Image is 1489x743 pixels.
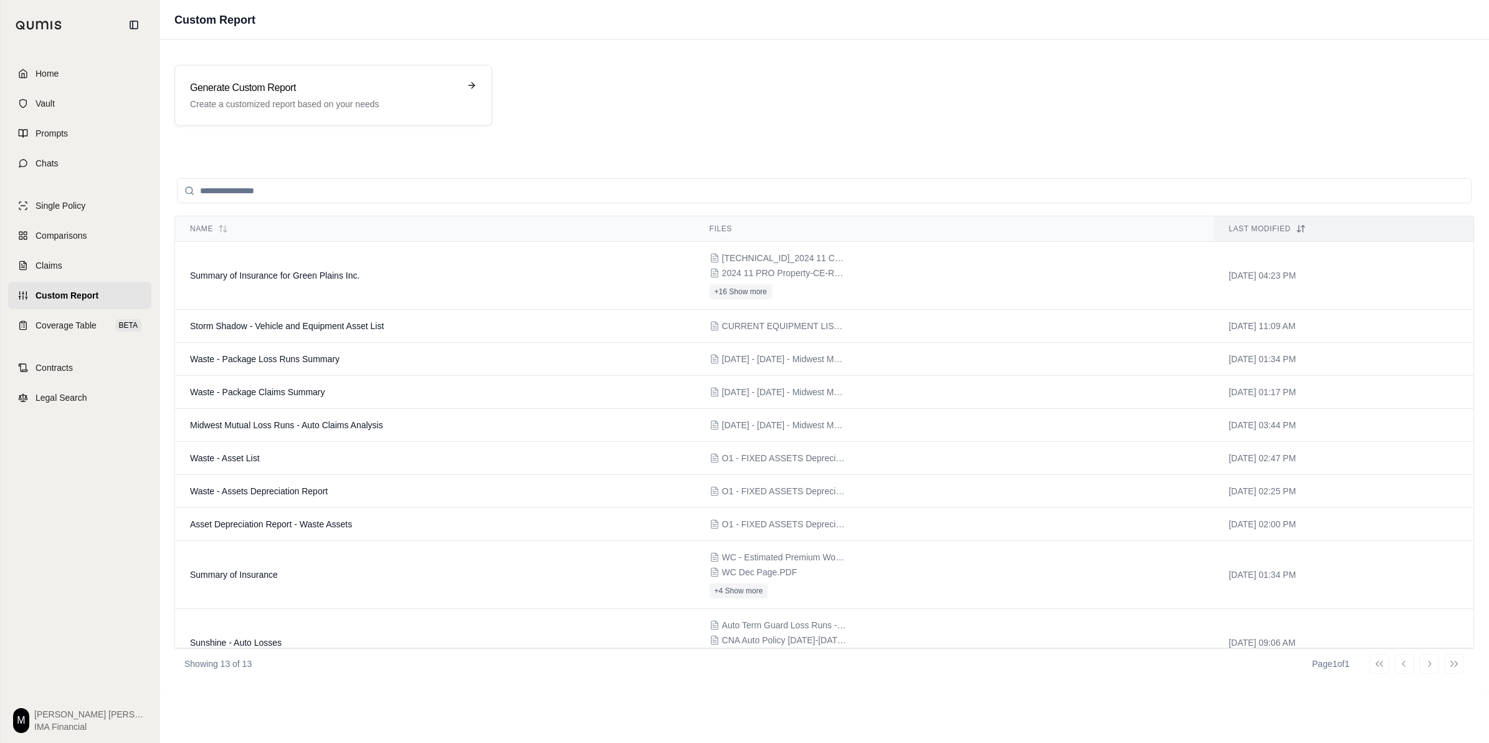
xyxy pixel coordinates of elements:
[190,98,459,110] p: Create a customized report based on your needs
[190,420,383,430] span: Midwest Mutual Loss Runs - Auto Claims Analysis
[1214,409,1473,442] td: [DATE] 03:44 PM
[190,486,328,496] span: Waste - Assets Depreciation Report
[722,320,847,332] span: CURRENT EQUIPMENT LIST - JUNE 2024 (3).pdf
[1214,475,1473,508] td: [DATE] 02:25 PM
[1214,541,1473,609] td: [DATE] 01:34 PM
[722,353,847,365] span: 2020 - 2025 - Midwest Mutual Loss Runs (Artisan Contractor & Auto).pdf
[36,157,59,170] span: Chats
[722,386,847,398] span: 2020 - 2025 - Midwest Mutual Loss Runs (Artisan Contractor & Auto).pdf
[36,127,68,140] span: Prompts
[190,321,384,331] span: Storm Shadow - Vehicle and Equipment Asset List
[8,150,151,177] a: Chats
[36,259,62,272] span: Claims
[1214,376,1473,409] td: [DATE] 01:17 PM
[36,391,87,404] span: Legal Search
[8,192,151,219] a: Single Policy
[1229,224,1458,234] div: Last modified
[722,419,847,431] span: 2020 - 2025 - Midwest Mutual Loss Runs (Artisan Contractor & Auto).pdf
[13,708,29,733] div: M
[190,224,680,234] div: Name
[1214,242,1473,310] td: [DATE] 04:23 PM
[190,271,359,280] span: Summary of Insurance for Green Plains Inc.
[722,267,847,279] span: 2024 11 PRO Property-CE-RRS.pdf
[722,485,847,497] span: O1 - FIXED ASSETS Depreciation Report as of June 2024 (1).pdf
[722,252,847,264] span: 29.2.6.2_2024 11 CGL POL.pdf
[695,216,1214,242] th: Files
[8,354,151,381] a: Contracts
[174,11,255,29] h1: Custom Report
[190,80,459,95] h3: Generate Custom Report
[36,319,97,332] span: Coverage Table
[36,97,55,110] span: Vault
[1214,508,1473,541] td: [DATE] 02:00 PM
[722,619,847,631] span: Auto Term Guard Loss Runs - AOS - 2022-2023.pdf
[8,312,151,339] a: Coverage TableBETA
[8,252,151,279] a: Claims
[36,289,98,302] span: Custom Report
[722,566,797,578] span: WC Dec Page.PDF
[1214,609,1473,677] td: [DATE] 09:06 AM
[722,518,847,530] span: O1 - FIXED ASSETS Depreciation Report as of June 2024 (1).pdf
[115,319,141,332] span: BETA
[710,284,772,299] button: +16 Show more
[1214,442,1473,475] td: [DATE] 02:47 PM
[8,120,151,147] a: Prompts
[190,354,340,364] span: Waste - Package Loss Runs Summary
[1214,343,1473,376] td: [DATE] 01:34 PM
[722,551,847,563] span: WC - Estimated Premium Worksheet Policy Issuance.PDF
[8,222,151,249] a: Comparisons
[190,638,282,648] span: Sunshine - Auto Losses
[184,658,252,670] p: Showing 13 of 13
[34,708,146,721] span: [PERSON_NAME] [PERSON_NAME]
[710,583,768,598] button: +4 Show more
[16,21,62,30] img: Qumis Logo
[36,67,59,80] span: Home
[722,452,847,464] span: O1 - FIXED ASSETS Depreciation Report as of June 2024 (1).pdf
[190,453,260,463] span: Waste - Asset List
[8,384,151,411] a: Legal Search
[36,229,87,242] span: Comparisons
[36,362,73,374] span: Contracts
[8,282,151,309] a: Custom Report
[1312,658,1349,670] div: Page 1 of 1
[8,90,151,117] a: Vault
[34,721,146,733] span: IMA Financial
[36,199,85,212] span: Single Policy
[190,387,325,397] span: Waste - Package Claims Summary
[8,60,151,87] a: Home
[190,570,278,580] span: Summary of Insurance
[1214,310,1473,343] td: [DATE] 11:09 AM
[722,634,847,646] span: CNA Auto Policy 5.10.23-5.10.24.pdf
[124,15,144,35] button: Collapse sidebar
[190,519,352,529] span: Asset Depreciation Report - Waste Assets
